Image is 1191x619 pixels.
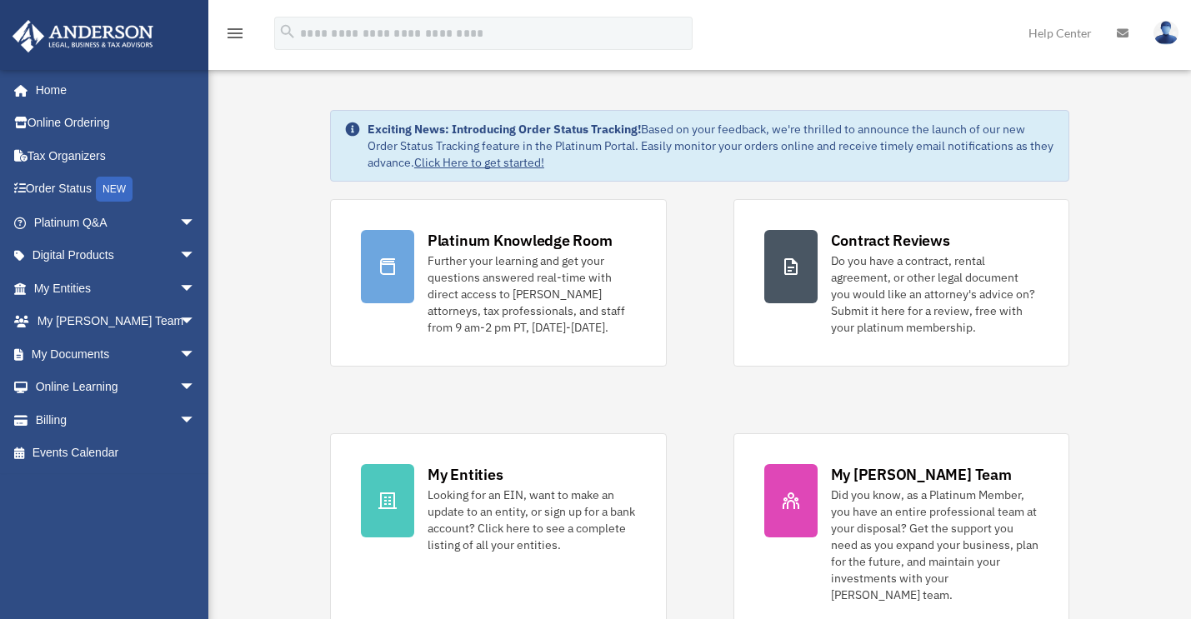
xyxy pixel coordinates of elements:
a: menu [225,29,245,43]
a: Contract Reviews Do you have a contract, rental agreement, or other legal document you would like... [733,199,1070,367]
span: arrow_drop_down [179,371,213,405]
i: menu [225,23,245,43]
img: Anderson Advisors Platinum Portal [8,20,158,52]
div: Further your learning and get your questions answered real-time with direct access to [PERSON_NAM... [428,252,636,336]
a: My Entitiesarrow_drop_down [12,272,221,305]
a: Platinum Knowledge Room Further your learning and get your questions answered real-time with dire... [330,199,667,367]
span: arrow_drop_down [179,403,213,437]
img: User Pic [1153,21,1178,45]
span: arrow_drop_down [179,239,213,273]
i: search [278,22,297,41]
span: arrow_drop_down [179,206,213,240]
div: My [PERSON_NAME] Team [831,464,1012,485]
a: Home [12,73,213,107]
div: Contract Reviews [831,230,950,251]
div: NEW [96,177,133,202]
div: Did you know, as a Platinum Member, you have an entire professional team at your disposal? Get th... [831,487,1039,603]
div: Looking for an EIN, want to make an update to an entity, or sign up for a bank account? Click her... [428,487,636,553]
a: My Documentsarrow_drop_down [12,337,221,371]
a: Online Ordering [12,107,221,140]
a: Tax Organizers [12,139,221,172]
a: Platinum Q&Aarrow_drop_down [12,206,221,239]
span: arrow_drop_down [179,305,213,339]
a: Events Calendar [12,437,221,470]
div: My Entities [428,464,503,485]
span: arrow_drop_down [179,337,213,372]
a: Digital Productsarrow_drop_down [12,239,221,272]
a: Order StatusNEW [12,172,221,207]
div: Do you have a contract, rental agreement, or other legal document you would like an attorney's ad... [831,252,1039,336]
a: My [PERSON_NAME] Teamarrow_drop_down [12,305,221,338]
a: Online Learningarrow_drop_down [12,371,221,404]
a: Billingarrow_drop_down [12,403,221,437]
div: Platinum Knowledge Room [428,230,613,251]
a: Click Here to get started! [414,155,544,170]
strong: Exciting News: Introducing Order Status Tracking! [368,122,641,137]
div: Based on your feedback, we're thrilled to announce the launch of our new Order Status Tracking fe... [368,121,1055,171]
span: arrow_drop_down [179,272,213,306]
